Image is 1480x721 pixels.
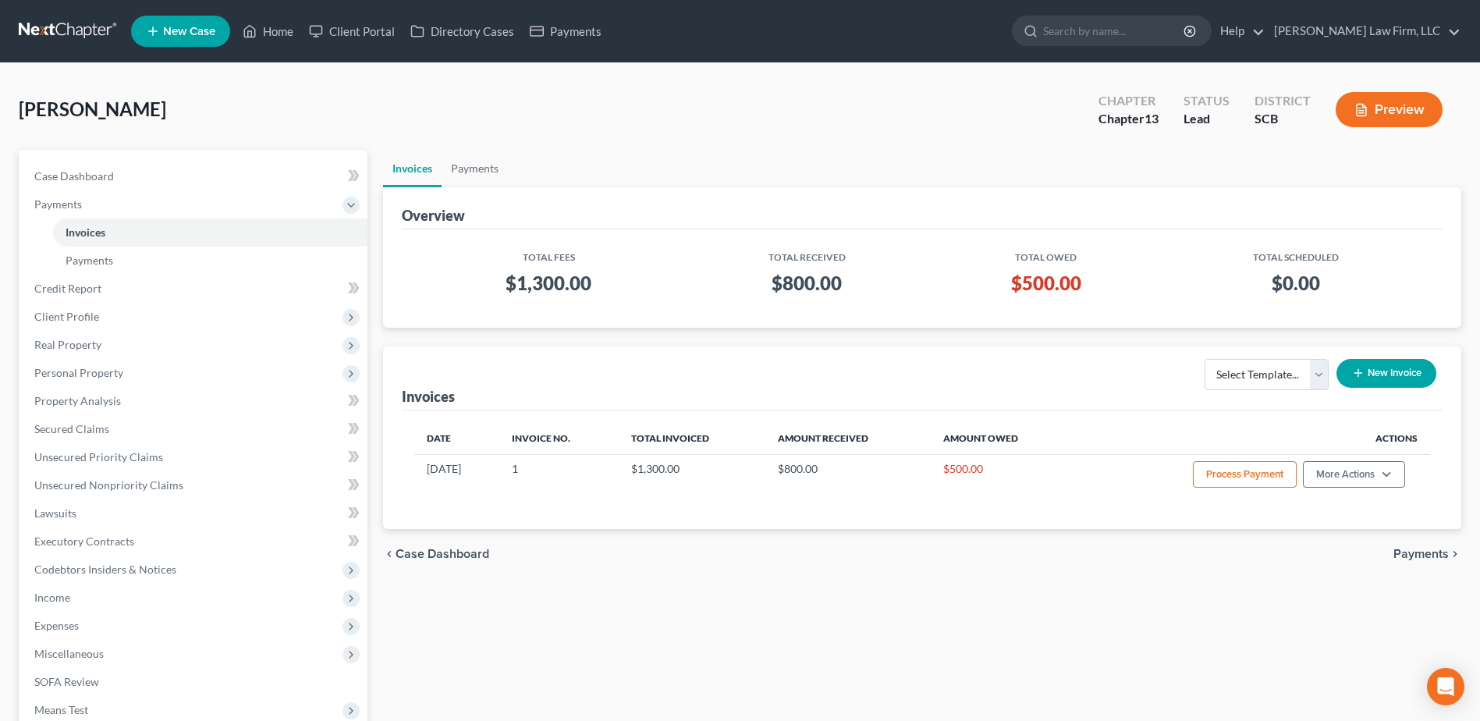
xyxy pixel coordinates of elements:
a: Client Portal [301,17,403,45]
div: Invoices [402,387,455,406]
span: Case Dashboard [396,548,489,560]
button: New Invoice [1336,359,1436,388]
th: Total Received [683,242,931,265]
td: $800.00 [765,454,930,498]
span: Secured Claims [34,422,109,435]
h3: $0.00 [1174,271,1418,296]
div: Overview [402,206,465,225]
i: chevron_left [383,548,396,560]
a: Payments [442,150,508,187]
a: Case Dashboard [22,162,367,190]
span: Lawsuits [34,506,76,520]
button: Process Payment [1193,461,1297,488]
span: Executory Contracts [34,535,134,548]
th: Date [414,423,499,454]
span: Property Analysis [34,394,121,407]
button: Preview [1336,92,1443,127]
span: Real Property [34,338,101,351]
h3: $1,300.00 [427,271,670,296]
th: Amount Received [765,423,930,454]
span: Credit Report [34,282,101,295]
th: Invoice No. [499,423,619,454]
span: Income [34,591,70,604]
span: Miscellaneous [34,647,104,660]
a: Secured Claims [22,415,367,443]
td: 1 [499,454,619,498]
div: Open Intercom Messenger [1427,668,1464,705]
span: New Case [163,26,215,37]
a: Property Analysis [22,387,367,415]
a: Unsecured Nonpriority Claims [22,471,367,499]
div: Status [1184,92,1230,110]
button: More Actions [1303,461,1405,488]
a: [PERSON_NAME] Law Firm, LLC [1266,17,1460,45]
td: $500.00 [931,454,1074,498]
span: Payments [66,254,113,267]
a: SOFA Review [22,668,367,696]
td: $1,300.00 [619,454,766,498]
div: Chapter [1098,92,1159,110]
span: Payments [1393,548,1449,560]
span: Client Profile [34,310,99,323]
h3: $500.00 [943,271,1149,296]
span: Codebtors Insiders & Notices [34,563,176,576]
a: Invoices [383,150,442,187]
th: Total Owed [931,242,1162,265]
span: SOFA Review [34,675,99,688]
span: [PERSON_NAME] [19,98,166,120]
a: Lawsuits [22,499,367,527]
th: Actions [1074,423,1430,454]
a: Credit Report [22,275,367,303]
th: Total Fees [414,242,683,265]
th: Total Scheduled [1162,242,1430,265]
a: Invoices [53,218,367,247]
div: Lead [1184,110,1230,128]
div: District [1255,92,1311,110]
a: Help [1212,17,1265,45]
span: 13 [1145,111,1159,126]
div: Chapter [1098,110,1159,128]
th: Total Invoiced [619,423,766,454]
a: Executory Contracts [22,527,367,556]
span: Payments [34,197,82,211]
i: chevron_right [1449,548,1461,560]
input: Search by name... [1043,16,1186,45]
button: Payments chevron_right [1393,548,1461,560]
button: chevron_left Case Dashboard [383,548,489,560]
td: [DATE] [414,454,499,498]
span: Personal Property [34,366,123,379]
span: Unsecured Nonpriority Claims [34,478,183,492]
h3: $800.00 [695,271,918,296]
th: Amount Owed [931,423,1074,454]
a: Directory Cases [403,17,522,45]
a: Home [235,17,301,45]
span: Unsecured Priority Claims [34,450,163,463]
a: Payments [522,17,609,45]
span: Means Test [34,703,88,716]
a: Unsecured Priority Claims [22,443,367,471]
span: Invoices [66,226,105,239]
a: Payments [53,247,367,275]
span: Case Dashboard [34,169,114,183]
div: SCB [1255,110,1311,128]
span: Expenses [34,619,79,632]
